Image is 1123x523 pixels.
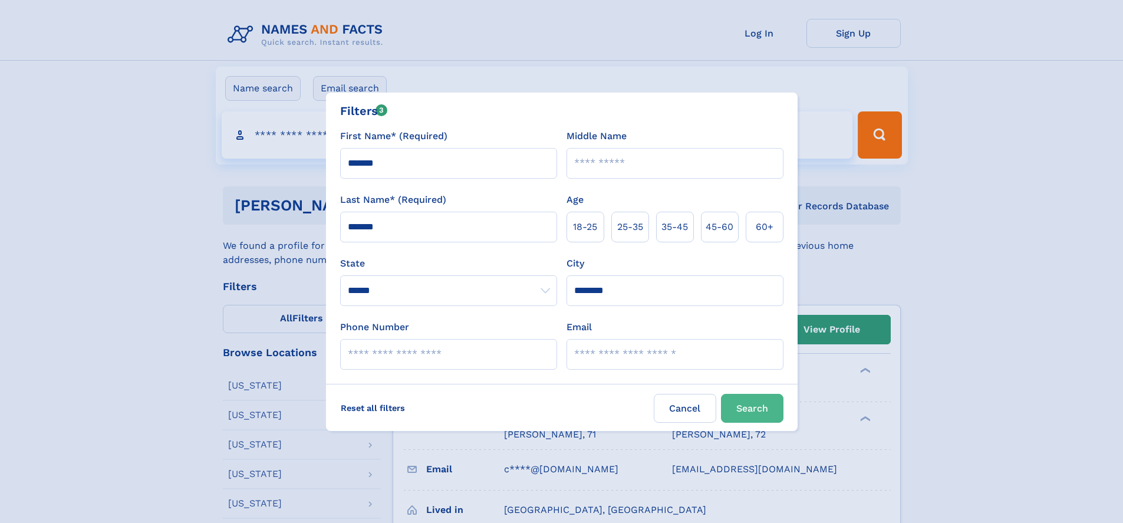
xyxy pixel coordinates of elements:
[340,320,409,334] label: Phone Number
[567,320,592,334] label: Email
[654,394,716,423] label: Cancel
[340,129,447,143] label: First Name* (Required)
[573,220,597,234] span: 18‑25
[706,220,733,234] span: 45‑60
[567,129,627,143] label: Middle Name
[340,256,557,271] label: State
[721,394,783,423] button: Search
[340,193,446,207] label: Last Name* (Required)
[333,394,413,422] label: Reset all filters
[617,220,643,234] span: 25‑35
[756,220,773,234] span: 60+
[567,256,584,271] label: City
[661,220,688,234] span: 35‑45
[567,193,584,207] label: Age
[340,102,388,120] div: Filters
